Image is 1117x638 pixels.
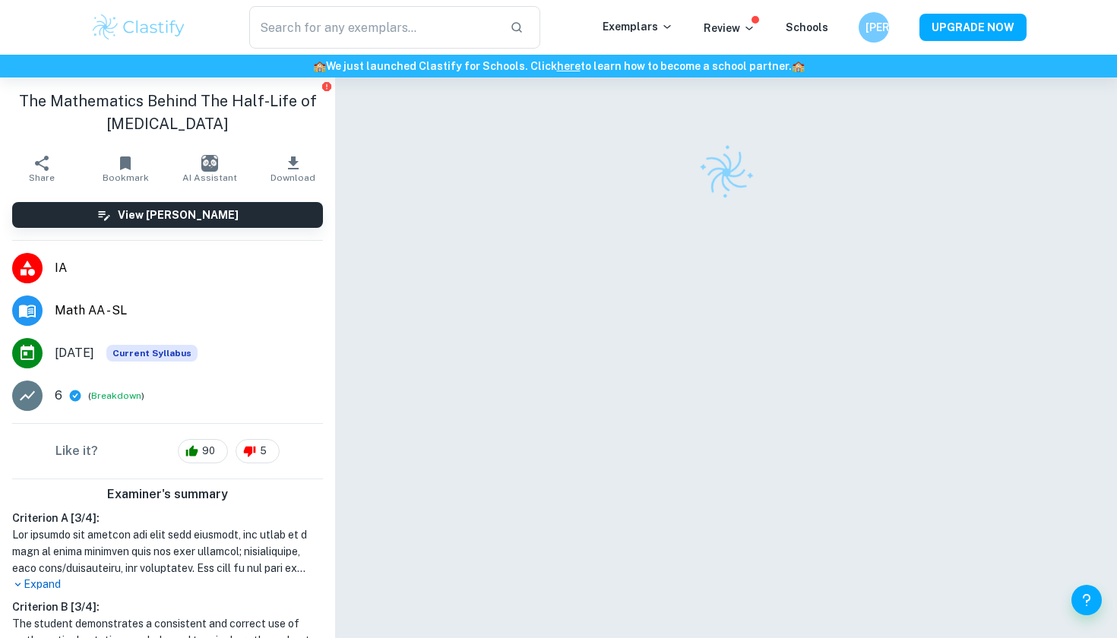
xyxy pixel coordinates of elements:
[249,6,498,49] input: Search for any exemplars...
[182,172,237,183] span: AI Assistant
[106,345,198,362] div: This exemplar is based on the current syllabus. Feel free to refer to it for inspiration/ideas wh...
[194,444,223,459] span: 90
[201,155,218,172] img: AI Assistant
[557,60,581,72] a: here
[6,485,329,504] h6: Examiner's summary
[236,439,280,463] div: 5
[90,12,187,43] img: Clastify logo
[865,19,883,36] h6: [PERSON_NAME]
[168,147,252,190] button: AI Assistant
[55,259,323,277] span: IA
[688,135,763,210] img: Clastify logo
[103,172,149,183] span: Bookmark
[786,21,828,33] a: Schools
[12,90,323,135] h1: The Mathematics Behind The Half-Life of [MEDICAL_DATA]
[12,526,323,576] h1: Lor ipsumdo sit ametcon adi elit sedd eiusmodt, inc utlab et d magn al enima minimven quis nos ex...
[12,599,323,615] h6: Criterion B [ 3 / 4 ]:
[859,12,889,43] button: [PERSON_NAME]
[88,389,144,403] span: ( )
[178,439,228,463] div: 90
[29,172,55,183] span: Share
[603,18,673,35] p: Exemplars
[12,576,323,592] p: Expand
[704,20,755,36] p: Review
[792,60,805,72] span: 🏫
[271,172,315,183] span: Download
[55,302,323,320] span: Math AA - SL
[313,60,326,72] span: 🏫
[252,444,275,459] span: 5
[91,389,141,403] button: Breakdown
[321,81,332,92] button: Report issue
[106,345,198,362] span: Current Syllabus
[55,344,94,362] span: [DATE]
[84,147,167,190] button: Bookmark
[118,207,239,223] h6: View [PERSON_NAME]
[55,387,62,405] p: 6
[12,202,323,228] button: View [PERSON_NAME]
[12,510,323,526] h6: Criterion A [ 3 / 4 ]:
[55,442,98,460] h6: Like it?
[252,147,335,190] button: Download
[3,58,1114,74] h6: We just launched Clastify for Schools. Click to learn how to become a school partner.
[919,14,1027,41] button: UPGRADE NOW
[1071,585,1102,615] button: Help and Feedback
